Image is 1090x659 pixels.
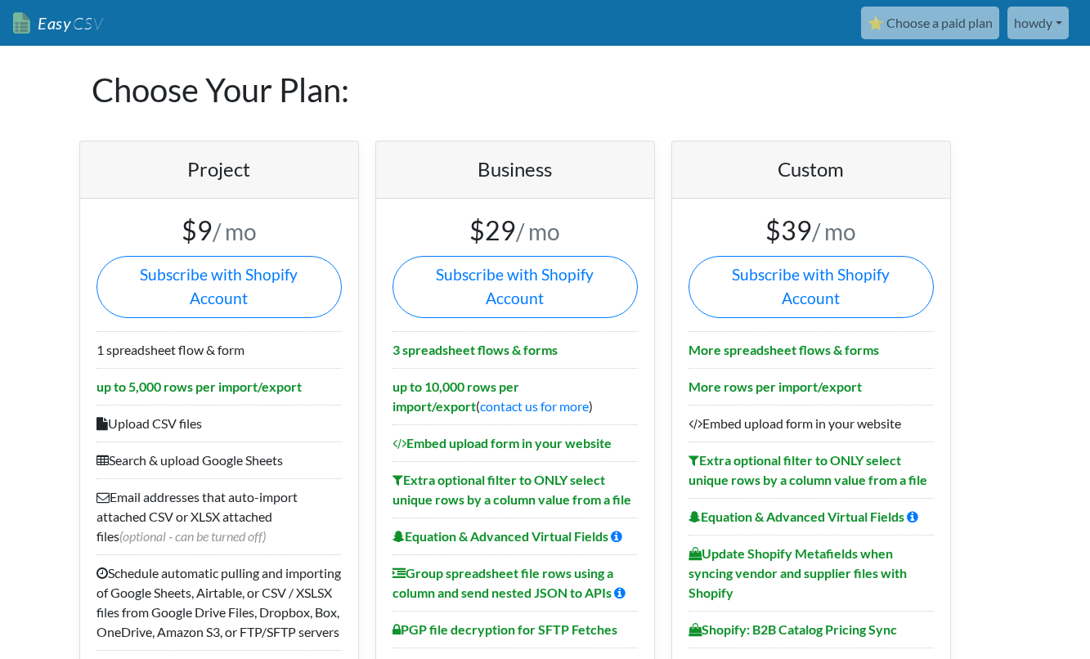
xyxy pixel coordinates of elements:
[392,342,558,357] b: 3 spreadsheet flows & forms
[689,509,904,524] b: Equation & Advanced Virtual Fields
[689,405,934,442] li: Embed upload form in your website
[13,7,103,40] a: EasyCSV
[392,472,631,507] b: Extra optional filter to ONLY select unique rows by a column value from a file
[96,158,342,182] h4: Project
[689,342,879,357] b: More spreadsheet flows & forms
[1007,7,1069,39] a: howdy
[689,379,862,394] b: More rows per import/export
[96,215,342,246] h3: $9
[392,528,608,544] b: Equation & Advanced Virtual Fields
[689,452,927,487] b: Extra optional filter to ONLY select unique rows by a column value from a file
[96,554,342,650] li: Schedule automatic pulling and importing of Google Sheets, Airtable, or CSV / XSLSX files from Go...
[96,331,342,368] li: 1 spreadsheet flow & form
[689,545,907,600] b: Update Shopify Metafields when syncing vendor and supplier files with Shopify
[96,405,342,442] li: Upload CSV files
[71,13,103,34] span: CSV
[689,256,934,318] a: Subscribe with Shopify Account
[516,217,560,245] small: / mo
[689,215,934,246] h3: $39
[119,528,266,544] span: (optional - can be turned off)
[392,621,617,637] b: PGP file decryption for SFTP Fetches
[689,158,934,182] h4: Custom
[861,7,999,39] a: ⭐ Choose a paid plan
[96,442,342,478] li: Search & upload Google Sheets
[392,215,638,246] h3: $29
[392,256,638,318] a: Subscribe with Shopify Account
[812,217,856,245] small: / mo
[96,379,302,394] b: up to 5,000 rows per import/export
[392,368,638,424] li: ( )
[392,435,612,451] b: Embed upload form in your website
[92,46,999,134] h1: Choose Your Plan:
[392,158,638,182] h4: Business
[213,217,257,245] small: / mo
[96,256,342,318] a: Subscribe with Shopify Account
[392,565,613,600] b: Group spreadsheet file rows using a column and send nested JSON to APIs
[480,398,589,414] a: contact us for more
[689,621,897,637] b: Shopify: B2B Catalog Pricing Sync
[392,379,519,414] b: up to 10,000 rows per import/export
[96,478,342,554] li: Email addresses that auto-import attached CSV or XLSX attached files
